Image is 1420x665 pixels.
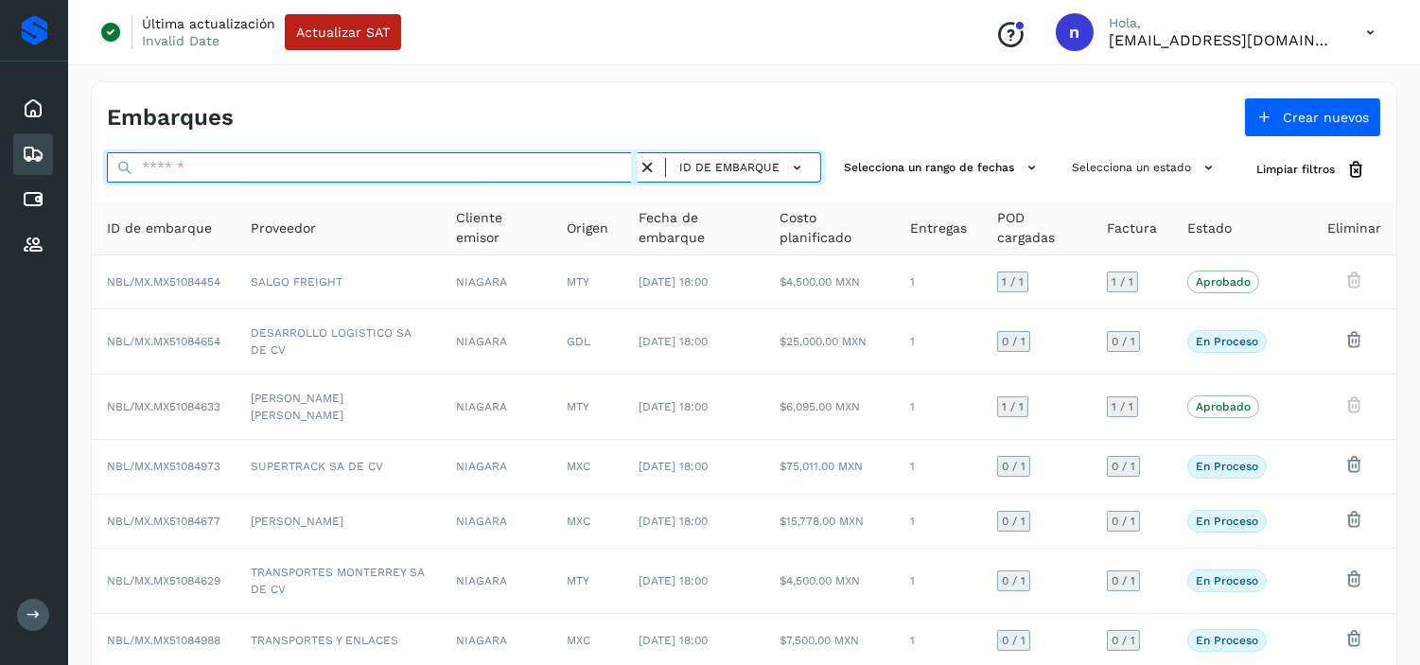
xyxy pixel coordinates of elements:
td: $25,000.00 MXN [764,309,895,375]
span: ID de embarque [107,219,212,238]
p: Aprobado [1196,400,1251,413]
p: En proceso [1196,335,1258,348]
button: Actualizar SAT [285,14,401,50]
span: [DATE] 18:00 [639,574,708,587]
td: [PERSON_NAME] [236,495,441,549]
td: NIAGARA [441,375,552,440]
p: En proceso [1196,574,1258,587]
span: Cliente emisor [456,208,536,248]
td: SALGO FREIGHT [236,255,441,309]
span: NBL/MX.MX51084988 [107,634,220,647]
button: ID de embarque [674,154,813,182]
span: 1 / 1 [1112,401,1133,412]
td: MXC [552,440,623,494]
span: Origen [567,219,608,238]
button: Selecciona un estado [1064,152,1226,184]
span: [DATE] 18:00 [639,515,708,528]
span: NBL/MX.MX51084454 [107,275,220,289]
span: [DATE] 18:00 [639,335,708,348]
p: Invalid Date [142,32,219,49]
span: POD cargadas [997,208,1077,248]
p: En proceso [1196,460,1258,473]
td: $4,500.00 MXN [764,549,895,614]
p: Aprobado [1196,275,1251,289]
div: Embarques [13,133,53,175]
span: 0 / 1 [1002,336,1026,347]
span: 0 / 1 [1112,336,1135,347]
p: En proceso [1196,515,1258,528]
td: GDL [552,309,623,375]
td: $15,778.00 MXN [764,495,895,549]
span: Limpiar filtros [1256,161,1335,178]
span: NBL/MX.MX51084633 [107,400,220,413]
td: NIAGARA [441,309,552,375]
div: Proveedores [13,224,53,266]
span: [DATE] 18:00 [639,460,708,473]
span: Entregas [910,219,967,238]
span: NBL/MX.MX51084654 [107,335,220,348]
span: 1 / 1 [1112,276,1133,288]
span: Fecha de embarque [639,208,748,248]
div: Inicio [13,88,53,130]
td: NIAGARA [441,255,552,309]
td: TRANSPORTES MONTERREY SA DE CV [236,549,441,614]
span: 0 / 1 [1112,516,1135,527]
span: Crear nuevos [1283,111,1369,124]
td: 1 [895,255,982,309]
td: 1 [895,309,982,375]
p: Hola, [1109,15,1336,31]
td: $75,011.00 MXN [764,440,895,494]
span: 0 / 1 [1112,635,1135,646]
td: NIAGARA [441,549,552,614]
p: En proceso [1196,634,1258,647]
p: niagara+prod@solvento.mx [1109,31,1336,49]
td: 1 [895,440,982,494]
td: NIAGARA [441,440,552,494]
span: Actualizar SAT [296,26,390,39]
span: 1 / 1 [1002,276,1024,288]
td: NIAGARA [441,495,552,549]
span: NBL/MX.MX51084973 [107,460,220,473]
h4: Embarques [107,104,234,131]
td: 1 [895,495,982,549]
td: MTY [552,549,623,614]
span: Proveedor [251,219,316,238]
span: 0 / 1 [1112,461,1135,472]
button: Limpiar filtros [1241,152,1381,187]
td: DESARROLLO LOGISTICO SA DE CV [236,309,441,375]
span: [DATE] 18:00 [639,634,708,647]
div: Cuentas por pagar [13,179,53,220]
span: [DATE] 18:00 [639,275,708,289]
span: NBL/MX.MX51084629 [107,574,220,587]
span: Eliminar [1327,219,1381,238]
span: Factura [1107,219,1157,238]
span: ID de embarque [679,159,780,176]
span: 0 / 1 [1112,575,1135,586]
span: 1 / 1 [1002,401,1024,412]
span: Costo planificado [780,208,880,248]
span: 0 / 1 [1002,635,1026,646]
td: MXC [552,495,623,549]
span: 0 / 1 [1002,575,1026,586]
td: [PERSON_NAME] [PERSON_NAME] [236,375,441,440]
span: Estado [1187,219,1232,238]
span: 0 / 1 [1002,461,1026,472]
span: NBL/MX.MX51084677 [107,515,220,528]
td: MTY [552,255,623,309]
td: 1 [895,375,982,440]
span: [DATE] 18:00 [639,400,708,413]
button: Selecciona un rango de fechas [836,152,1049,184]
td: $4,500.00 MXN [764,255,895,309]
button: Crear nuevos [1244,97,1381,137]
td: MTY [552,375,623,440]
td: SUPERTRACK SA DE CV [236,440,441,494]
span: 0 / 1 [1002,516,1026,527]
p: Última actualización [142,15,275,32]
td: $6,095.00 MXN [764,375,895,440]
td: 1 [895,549,982,614]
